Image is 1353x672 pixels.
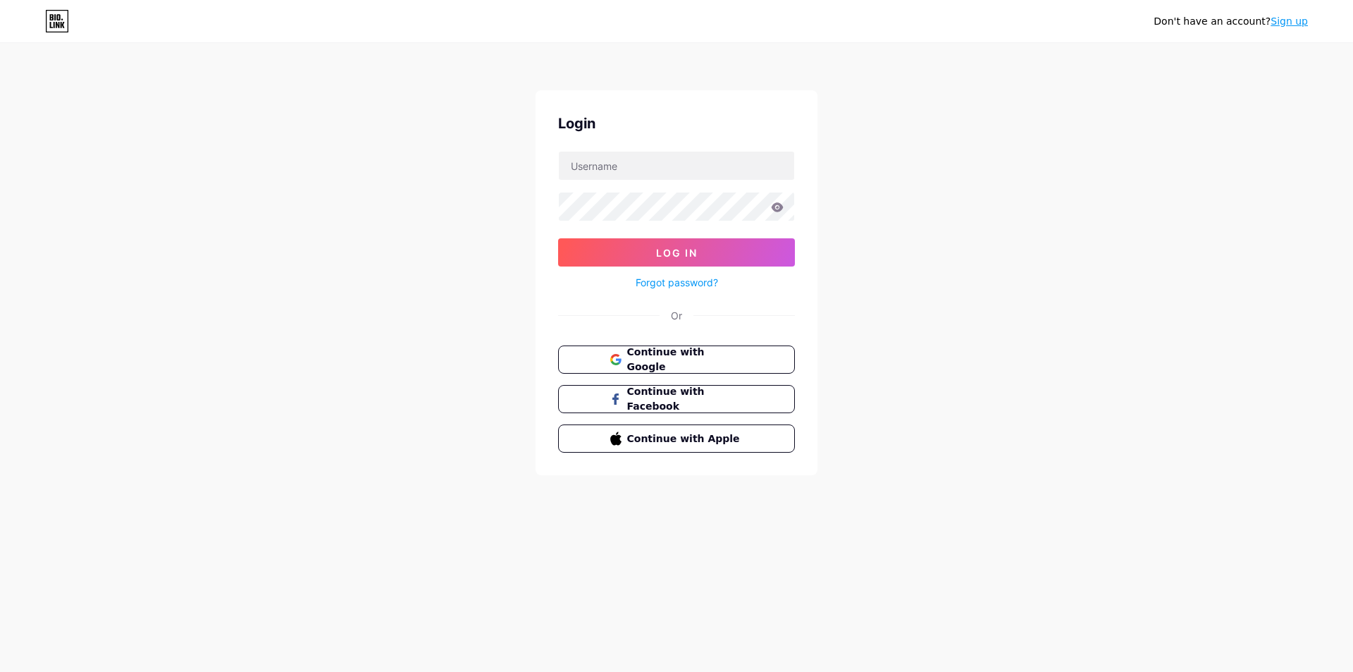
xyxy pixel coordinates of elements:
[636,275,718,290] a: Forgot password?
[558,385,795,413] button: Continue with Facebook
[627,345,743,374] span: Continue with Google
[627,384,743,414] span: Continue with Facebook
[671,308,682,323] div: Or
[656,247,698,259] span: Log In
[558,238,795,267] button: Log In
[1271,16,1308,27] a: Sign up
[558,113,795,134] div: Login
[559,152,794,180] input: Username
[1154,14,1308,29] div: Don't have an account?
[558,346,795,374] button: Continue with Google
[627,432,743,446] span: Continue with Apple
[558,424,795,453] button: Continue with Apple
